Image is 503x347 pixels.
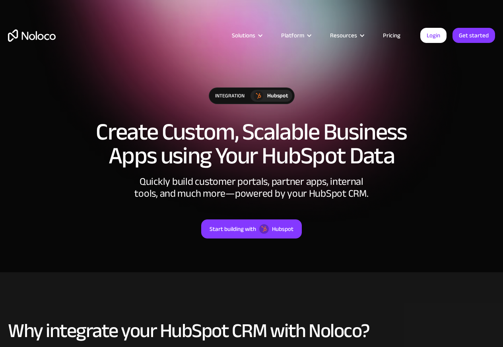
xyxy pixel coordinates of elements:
[420,28,447,43] a: Login
[8,320,495,341] h2: Why integrate your HubSpot CRM with Noloco?
[373,30,410,41] a: Pricing
[267,91,288,100] div: Hubspot
[201,219,302,238] a: Start building withHubspot
[8,29,56,42] a: home
[281,30,304,41] div: Platform
[272,224,293,234] div: Hubspot
[209,88,251,104] div: integration
[8,120,495,168] h1: Create Custom, Scalable Business Apps using Your HubSpot Data
[320,30,373,41] div: Resources
[271,30,320,41] div: Platform
[453,28,495,43] a: Get started
[132,176,371,200] div: Quickly build customer portals, partner apps, internal tools, and much more—powered by your HubSp...
[210,224,256,234] div: Start building with
[330,30,357,41] div: Resources
[232,30,255,41] div: Solutions
[222,30,271,41] div: Solutions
